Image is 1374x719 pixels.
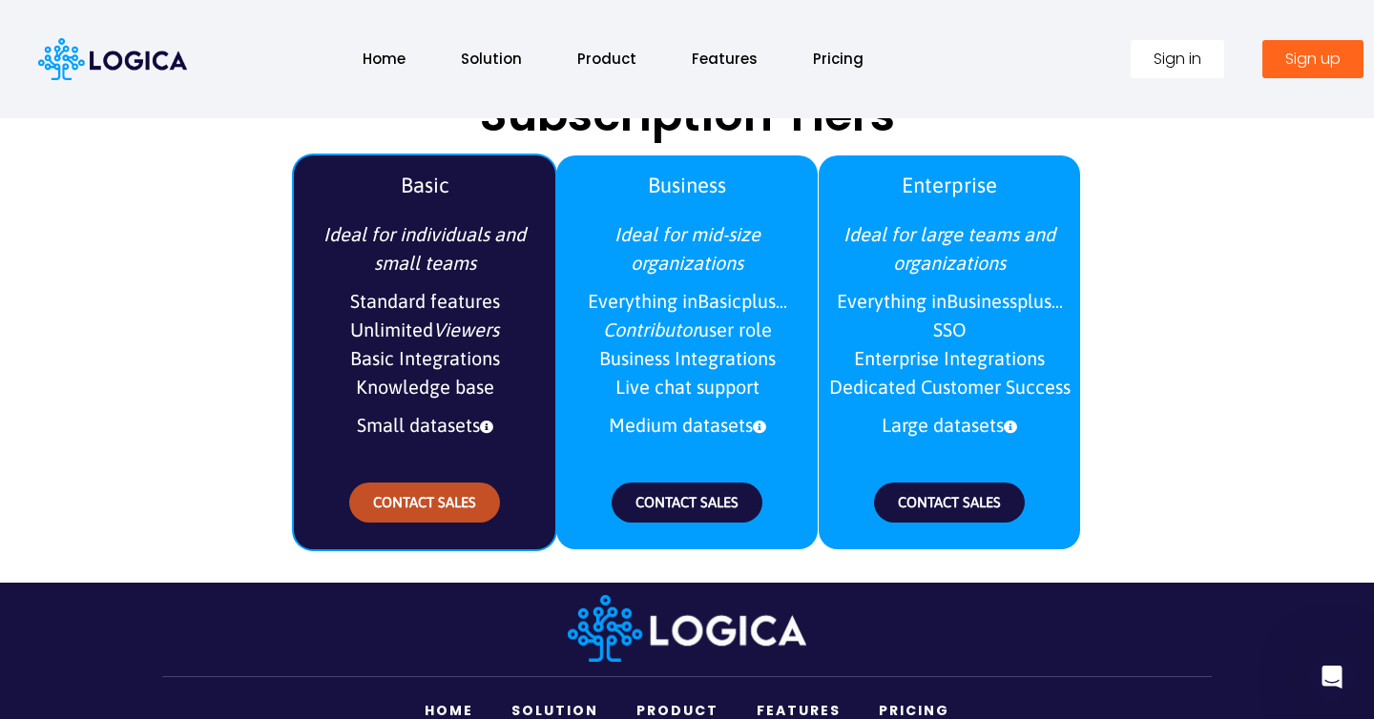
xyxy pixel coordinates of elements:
div: Carissa says… [15,110,366,297]
img: Logica [38,38,188,80]
a: Logica [568,616,806,638]
span: Sign up [1285,51,1341,67]
h1: [PERSON_NAME] [93,10,217,24]
div: [PERSON_NAME] • Just now [31,258,190,270]
a: Pricing [794,38,883,79]
i: Ideal for large teams and organizations [843,223,1055,274]
i: Viewers [433,318,499,340]
span: CONTACT SALES [635,494,739,510]
span: CONTACT SALES [373,494,476,510]
button: Home [299,8,335,44]
span: Large datasets [828,406,1071,444]
b: Business [947,290,1017,312]
button: Send a message… [323,565,354,596]
a: Product [558,38,656,79]
div: Hey there 👋Welcome to Logica 🙌Take a look around! If you have any questions, just reply to this m... [15,110,313,255]
span: Sign in [1154,51,1201,67]
a: Sign up [1262,40,1364,78]
div: Close [335,8,369,42]
input: Your email [31,468,350,517]
p: Active 17h ago [93,24,185,43]
i: Ideal for individuals and small teams [323,223,526,274]
a: CONTACT SALES [874,483,1025,523]
div: Take a look around! If you have any questions, just reply to this message. [31,177,298,215]
div: [PERSON_NAME] [31,224,298,243]
a: CONTACT SALES [349,483,500,523]
div: Hey there 👋 [31,121,298,140]
span: Medium datasets [566,406,808,444]
b: Business [648,173,726,197]
div: Welcome to Logica 🙌 [31,150,298,169]
button: go back [12,8,49,44]
a: Logica [38,47,188,69]
img: Logica [568,595,806,662]
span: Everything in plus... user role Business Integrations Live chat support [566,282,808,406]
iframe: Intercom live chat [1309,654,1355,700]
a: Features [673,38,777,79]
a: Home [343,38,425,79]
i: Contributor [603,318,698,340]
b: Basic [697,290,741,312]
a: Solution [442,38,541,79]
span: Standard features Unlimited Basic Integrations Knowledge base [303,282,546,406]
i: Ideal for mid-size organizations [614,223,760,274]
img: Profile image for Carissa [54,10,85,41]
button: Emoji picker [293,573,308,588]
a: Sign in [1131,40,1224,78]
span: Everything in plus... SSO Enterprise Integrations Dedicated Customer Success [828,282,1071,406]
span: Small datasets [303,406,546,444]
a: CONTACT SALES [612,483,762,523]
b: Basic [401,173,449,197]
textarea: Message… [20,518,362,550]
b: Enterprise [902,173,997,197]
